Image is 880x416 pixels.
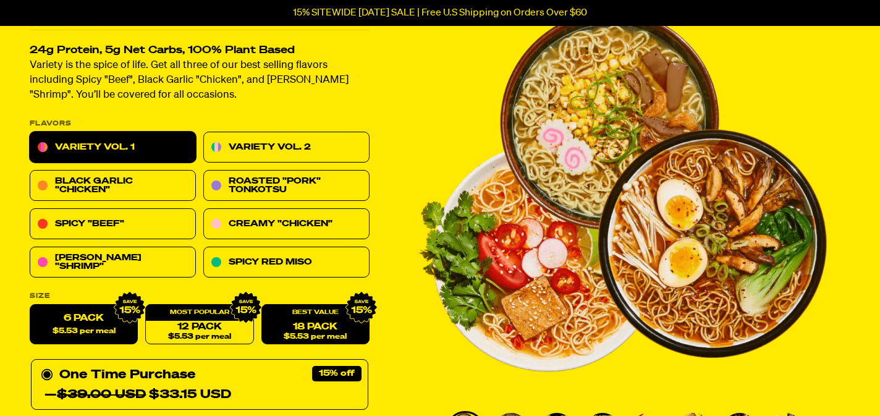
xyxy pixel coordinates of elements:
[229,292,261,324] img: IMG_9632.png
[114,292,146,324] img: IMG_9632.png
[30,305,138,345] label: 6 Pack
[53,328,116,336] span: $5.53 per meal
[203,247,370,278] a: Spicy Red Miso
[30,59,370,103] p: Variety is the spice of life. Get all three of our best selling flavors including Spicy "Beef", B...
[30,121,370,127] p: Flavors
[30,171,196,202] a: Black Garlic "Chicken"
[30,247,196,278] a: [PERSON_NAME] "Shrimp"
[345,292,378,324] img: IMG_9632.png
[57,389,146,401] del: $39.00 USD
[203,132,370,163] a: Variety Vol. 2
[44,385,231,405] div: — $33.15 USD
[145,305,253,345] a: 12 Pack$5.53 per meal
[30,293,370,300] label: Size
[203,209,370,240] a: Creamy "Chicken"
[284,333,347,341] span: $5.53 per meal
[41,365,358,405] div: One Time Purchase
[30,132,196,163] a: Variety Vol. 1
[261,305,370,345] a: 18 Pack$5.53 per meal
[30,46,370,56] h2: 24g Protein, 5g Net Carbs, 100% Plant Based
[293,7,587,19] p: 15% SITEWIDE [DATE] SALE | Free U.S Shipping on Orders Over $60
[203,171,370,202] a: Roasted "Pork" Tonkotsu
[168,333,231,341] span: $5.53 per meal
[30,209,196,240] a: Spicy "Beef"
